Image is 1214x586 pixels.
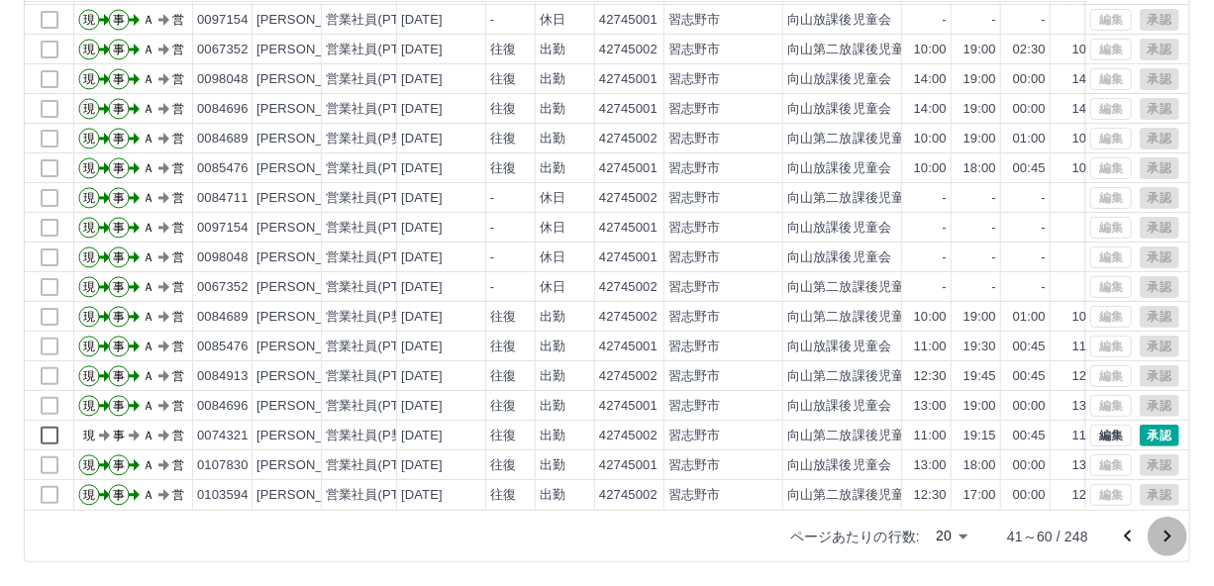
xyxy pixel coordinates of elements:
[83,191,95,205] text: 現
[540,308,565,327] div: 出勤
[1148,517,1187,556] button: 次のページへ
[1140,425,1179,446] button: 承認
[143,250,154,264] text: Ａ
[668,189,721,208] div: 習志野市
[401,427,443,445] div: [DATE]
[83,13,95,27] text: 現
[197,248,249,267] div: 0098048
[143,221,154,235] text: Ａ
[963,367,996,386] div: 19:45
[113,13,125,27] text: 事
[540,397,565,416] div: 出勤
[914,41,947,59] div: 10:00
[490,486,516,505] div: 往復
[914,456,947,475] div: 13:00
[490,278,494,297] div: -
[326,397,430,416] div: 営業社員(PT契約)
[599,100,658,119] div: 42745001
[113,191,125,205] text: 事
[599,308,658,327] div: 42745002
[787,456,891,475] div: 向山放課後児童会
[599,219,658,238] div: 42745001
[401,11,443,30] div: [DATE]
[1072,159,1105,178] div: 10:00
[143,43,154,56] text: Ａ
[668,41,721,59] div: 習志野市
[401,367,443,386] div: [DATE]
[83,340,95,353] text: 現
[197,308,249,327] div: 0084689
[963,130,996,148] div: 19:00
[540,248,565,267] div: 休日
[1072,427,1105,445] div: 11:00
[197,189,249,208] div: 0084711
[787,189,918,208] div: 向山第二放課後児童会
[1013,338,1046,356] div: 00:45
[256,159,364,178] div: [PERSON_NAME]
[326,189,430,208] div: 営業社員(PT契約)
[787,427,918,445] div: 向山第二放課後児童会
[787,486,918,505] div: 向山第二放課後児童会
[326,456,430,475] div: 営業社員(PT契約)
[172,399,184,413] text: 営
[490,248,494,267] div: -
[540,159,565,178] div: 出勤
[401,486,443,505] div: [DATE]
[401,338,443,356] div: [DATE]
[256,219,364,238] div: [PERSON_NAME]
[143,161,154,175] text: Ａ
[668,159,721,178] div: 習志野市
[992,248,996,267] div: -
[787,70,891,89] div: 向山放課後児童会
[540,338,565,356] div: 出勤
[1013,100,1046,119] div: 00:00
[963,308,996,327] div: 19:00
[790,527,920,546] p: ページあたりの行数:
[963,70,996,89] div: 19:00
[172,488,184,502] text: 営
[172,221,184,235] text: 営
[326,338,430,356] div: 営業社員(PT契約)
[113,458,125,472] text: 事
[197,130,249,148] div: 0084689
[1108,517,1148,556] button: 前のページへ
[401,456,443,475] div: [DATE]
[113,488,125,502] text: 事
[787,159,891,178] div: 向山放課後児童会
[113,221,125,235] text: 事
[401,159,443,178] div: [DATE]
[172,429,184,442] text: 営
[401,100,443,119] div: [DATE]
[83,280,95,294] text: 現
[1013,159,1046,178] div: 00:45
[256,338,364,356] div: [PERSON_NAME]
[490,397,516,416] div: 往復
[1042,219,1046,238] div: -
[787,367,918,386] div: 向山第二放課後児童会
[83,72,95,86] text: 現
[143,458,154,472] text: Ａ
[914,70,947,89] div: 14:00
[83,458,95,472] text: 現
[172,280,184,294] text: 営
[1042,11,1046,30] div: -
[668,278,721,297] div: 習志野市
[490,338,516,356] div: 往復
[1013,486,1046,505] div: 00:00
[197,427,249,445] div: 0074321
[326,367,430,386] div: 営業社員(PT契約)
[540,456,565,475] div: 出勤
[787,130,918,148] div: 向山第二放課後児童会
[172,191,184,205] text: 営
[490,189,494,208] div: -
[540,189,565,208] div: 休日
[668,456,721,475] div: 習志野市
[1007,527,1088,546] p: 41～60 / 248
[1013,130,1046,148] div: 01:00
[787,248,891,267] div: 向山放課後児童会
[540,278,565,297] div: 休日
[326,427,422,445] div: 営業社員(P契約)
[540,486,565,505] div: 出勤
[914,100,947,119] div: 14:00
[787,397,891,416] div: 向山放課後児童会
